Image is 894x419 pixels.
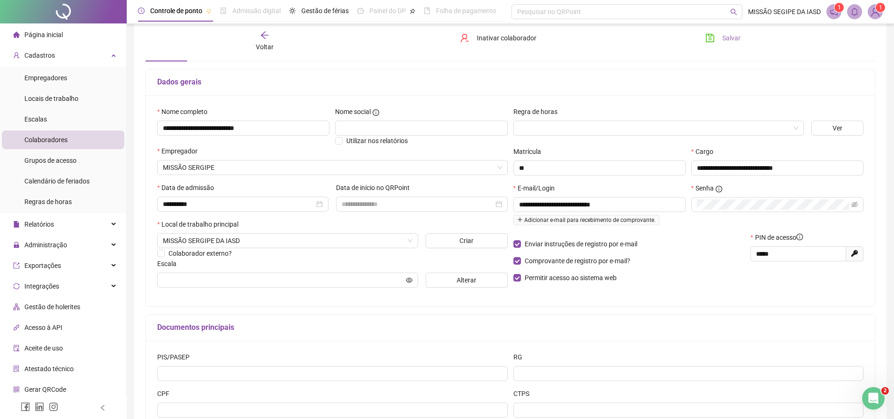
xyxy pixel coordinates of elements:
span: 1 [838,4,841,11]
span: Enviar instruções de registro por e-mail [525,240,637,248]
span: plus [517,217,523,222]
span: instagram [49,402,58,411]
span: Aceite de uso [24,344,63,352]
span: Atestado técnico [24,365,74,373]
span: Locais de trabalho [24,95,78,102]
span: Administração [24,241,67,249]
span: user-delete [460,33,469,43]
span: Gestão de férias [301,7,349,15]
label: RG [513,352,528,362]
span: pushpin [410,8,415,14]
label: Matrícula [513,146,547,157]
span: AV. PRES. TANCREDO NEVES, NO 3807 - JABOTIANA, ARACAJU - SE, 49095-000 [163,234,413,248]
span: 1 [879,4,882,11]
span: Escalas [24,115,47,123]
label: E-mail/Login [513,183,561,193]
span: Acesso à API [24,324,62,331]
span: PIN de acesso [755,232,803,243]
sup: 1 [834,3,844,12]
button: Alterar [426,273,508,288]
h5: Documentos principais [157,322,863,333]
span: MISSÃO SEGIPE DA IASD [748,7,821,17]
span: book [424,8,430,14]
span: Permitir acesso ao sistema web [525,274,617,282]
span: Controle de ponto [150,7,202,15]
span: eye-invisible [851,201,858,208]
span: info-circle [716,186,722,192]
label: Cargo [691,146,719,157]
span: notification [830,8,838,16]
span: save [705,33,715,43]
span: apartment [13,304,20,310]
span: Colaborador externo? [168,250,232,257]
span: Cadastros [24,52,55,59]
label: Empregador [157,146,204,156]
span: user-add [13,52,20,59]
span: file [13,221,20,228]
span: Senha [695,183,714,193]
label: Regra de horas [513,107,564,117]
span: UNIÃO LESTE BRASILEIRA DA IASD [163,160,502,175]
span: Calendário de feriados [24,177,90,185]
span: Nome social [335,107,371,117]
label: Nome completo [157,107,214,117]
span: Relatórios [24,221,54,228]
span: 2 [881,387,889,395]
span: qrcode [13,386,20,393]
img: 68402 [868,5,882,19]
span: info-circle [373,109,379,116]
span: Integrações [24,282,59,290]
span: info-circle [796,234,803,240]
span: Utilizar nos relatórios [346,137,408,145]
span: home [13,31,20,38]
span: Salvar [722,33,741,43]
span: lock [13,242,20,248]
sup: Atualize o seu contato no menu Meus Dados [876,3,885,12]
span: Comprovante de registro por e-mail? [525,257,630,265]
h5: Dados gerais [157,76,863,88]
iframe: Intercom live chat [862,387,885,410]
span: Painel do DP [369,7,406,15]
span: solution [13,366,20,372]
span: Folha de pagamento [436,7,496,15]
span: Gestão de holerites [24,303,80,311]
span: Ver [833,123,842,133]
span: pushpin [206,8,212,14]
label: CTPS [513,389,535,399]
span: Inativar colaborador [477,33,536,43]
label: PIS/PASEP [157,352,196,362]
span: sun [289,8,296,14]
span: api [13,324,20,331]
span: file-done [220,8,227,14]
span: dashboard [357,8,364,14]
span: Exportações [24,262,61,269]
span: Regras de horas [24,198,72,206]
span: bell [850,8,859,16]
label: Local de trabalho principal [157,219,245,229]
button: Salvar [698,30,748,46]
span: linkedin [35,402,44,411]
label: Escala [157,259,183,269]
span: Empregadores [24,74,67,82]
button: Criar [426,233,508,248]
span: audit [13,345,20,351]
span: Voltar [256,43,274,51]
button: Ver [811,121,863,136]
label: CPF [157,389,176,399]
label: Data de admissão [157,183,220,193]
span: Admissão digital [232,7,281,15]
span: Alterar [457,275,476,285]
span: search [730,8,737,15]
span: clock-circle [138,8,145,14]
span: Criar [459,236,474,246]
label: Data de início no QRPoint [336,183,416,193]
span: eye [406,277,413,283]
button: Inativar colaborador [453,30,543,46]
span: Gerar QRCode [24,386,66,393]
span: left [99,404,106,411]
span: facebook [21,402,30,411]
span: Grupos de acesso [24,157,76,164]
span: arrow-left [260,30,269,40]
span: Colaboradores [24,136,68,144]
span: Adicionar e-mail para recebimento de comprovante. [513,215,659,225]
